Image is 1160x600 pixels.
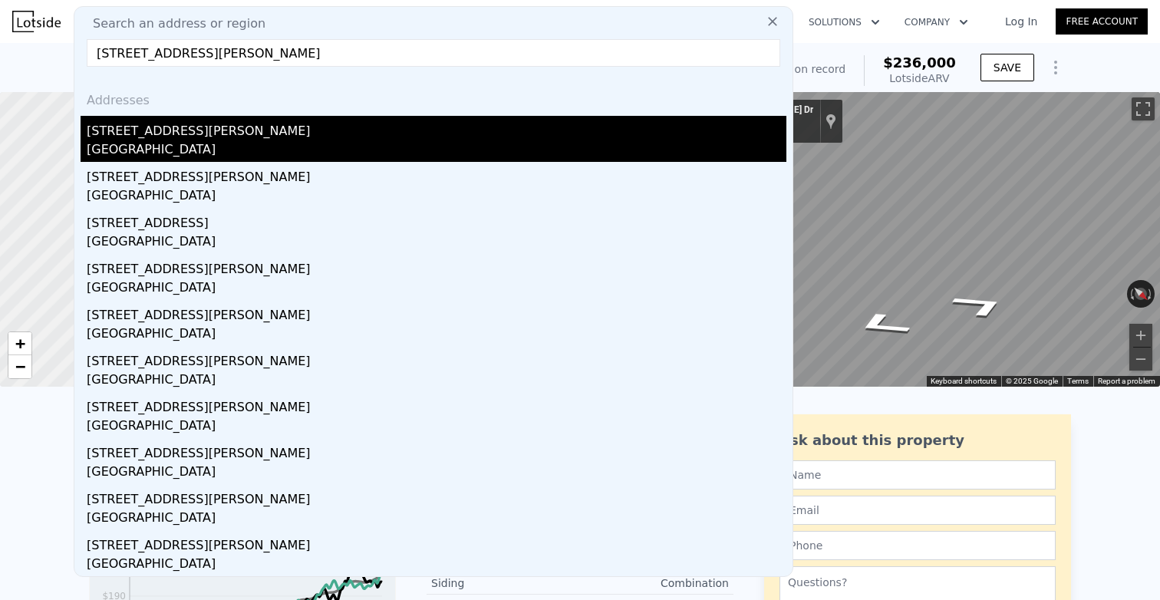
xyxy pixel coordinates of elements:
div: Ask about this property [779,430,1056,451]
input: Email [779,496,1056,525]
div: [GEOGRAPHIC_DATA] [87,463,786,484]
button: SAVE [980,54,1034,81]
div: Siding [431,575,580,591]
path: Go East, Hocker Dr [829,306,935,344]
div: [GEOGRAPHIC_DATA] [87,186,786,208]
button: Rotate counterclockwise [1127,280,1135,308]
div: [GEOGRAPHIC_DATA] [87,325,786,346]
span: Search an address or region [81,15,265,33]
div: [GEOGRAPHIC_DATA] [87,555,786,576]
div: [STREET_ADDRESS][PERSON_NAME] [87,254,786,279]
span: $236,000 [883,54,956,71]
div: [GEOGRAPHIC_DATA] [87,232,786,254]
a: Zoom out [8,355,31,378]
a: Log In [987,14,1056,29]
div: [GEOGRAPHIC_DATA] [87,509,786,530]
div: [STREET_ADDRESS][PERSON_NAME] [87,346,786,371]
div: [STREET_ADDRESS][PERSON_NAME] [87,116,786,140]
div: Lotside ARV [883,71,956,86]
div: Combination [580,575,729,591]
span: + [15,334,25,353]
div: [STREET_ADDRESS][PERSON_NAME] [87,530,786,555]
a: Show location on map [826,113,836,130]
div: [STREET_ADDRESS][PERSON_NAME] [87,438,786,463]
div: [STREET_ADDRESS][PERSON_NAME] [87,392,786,417]
img: Lotside [12,11,61,32]
span: − [15,357,25,376]
div: Map [702,92,1160,387]
path: Go West, Hocker Dr [928,286,1034,324]
a: Terms [1067,377,1089,385]
div: [GEOGRAPHIC_DATA] [87,417,786,438]
div: [STREET_ADDRESS][PERSON_NAME] [87,300,786,325]
button: Keyboard shortcuts [931,376,997,387]
button: Solutions [796,8,892,36]
button: Zoom in [1129,324,1152,347]
span: © 2025 Google [1006,377,1058,385]
div: [STREET_ADDRESS] [87,208,786,232]
input: Phone [779,531,1056,560]
button: Toggle fullscreen view [1132,97,1155,120]
input: Enter an address, city, region, neighborhood or zip code [87,39,780,67]
button: Zoom out [1129,348,1152,371]
input: Name [779,460,1056,490]
div: [STREET_ADDRESS][PERSON_NAME] [87,162,786,186]
div: [GEOGRAPHIC_DATA] [87,279,786,300]
button: Rotate clockwise [1147,280,1155,308]
div: [GEOGRAPHIC_DATA] [87,371,786,392]
a: Free Account [1056,8,1148,35]
div: [STREET_ADDRESS][PERSON_NAME] [87,484,786,509]
div: Addresses [81,79,786,116]
div: [GEOGRAPHIC_DATA] [87,140,786,162]
button: Reset the view [1127,280,1155,308]
a: Zoom in [8,332,31,355]
a: Report a problem [1098,377,1155,385]
button: Company [892,8,980,36]
div: Street View [702,92,1160,387]
button: Show Options [1040,52,1071,83]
